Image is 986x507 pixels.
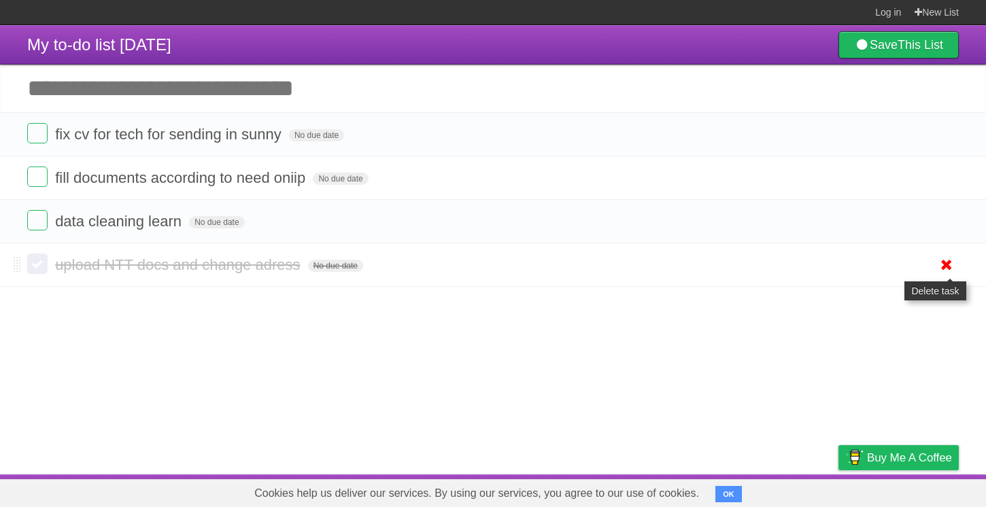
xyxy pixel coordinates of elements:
img: Buy me a coffee [845,446,864,469]
label: Done [27,167,48,187]
span: data cleaning learn [55,213,185,230]
label: Done [27,210,48,230]
span: fill documents according to need oniip [55,169,309,186]
a: About [658,478,686,504]
span: My to-do list [DATE] [27,35,171,54]
a: Buy me a coffee [838,445,959,470]
a: Suggest a feature [873,478,959,504]
span: upload NTT docs and change adress [55,256,303,273]
span: Cookies help us deliver our services. By using our services, you agree to our use of cookies. [241,480,713,507]
span: No due date [308,260,363,272]
span: Buy me a coffee [867,446,952,470]
label: Done [27,123,48,143]
button: OK [715,486,742,502]
span: fix cv for tech for sending in sunny [55,126,285,143]
a: SaveThis List [838,31,959,58]
a: Terms [775,478,804,504]
span: No due date [289,129,344,141]
a: Developers [702,478,758,504]
span: No due date [313,173,368,185]
span: No due date [189,216,244,228]
a: Privacy [821,478,856,504]
b: This List [898,38,943,52]
label: Done [27,253,48,274]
